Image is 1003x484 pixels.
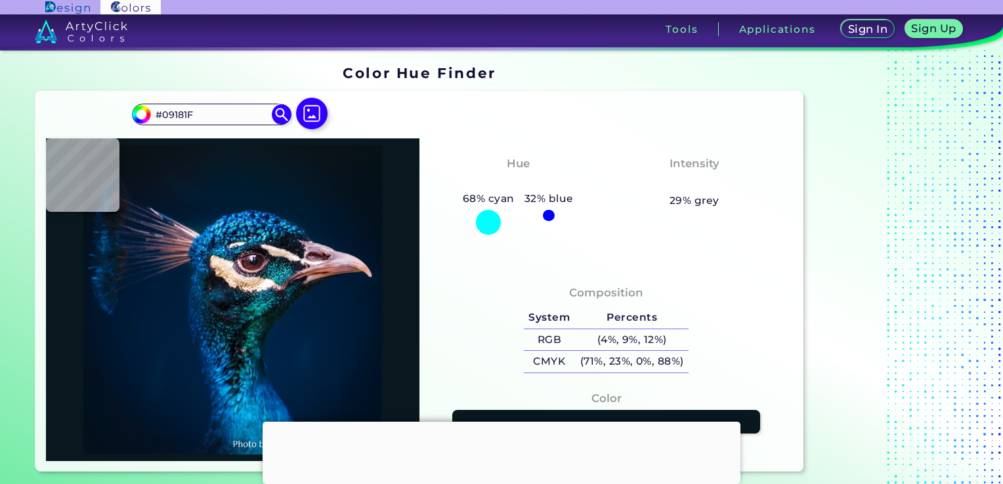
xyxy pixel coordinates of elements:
[809,60,973,477] iframe: Advertisement
[664,174,725,190] h3: Medium
[35,20,127,43] img: logo_artyclick_colors_white.svg
[524,307,575,329] h5: System
[575,351,689,373] h5: (71%, 23%, 0%, 88%)
[45,1,89,14] img: ArtyClick Design logo
[905,20,963,38] a: Sign Up
[591,389,622,408] h4: Color
[848,24,887,34] h5: Sign In
[53,145,413,454] img: img_pavlin.jpg
[475,174,561,190] h3: Bluish Cyan
[507,154,530,173] h4: Hue
[666,24,698,34] h3: Tools
[841,20,895,38] a: Sign In
[524,351,575,373] h5: CMYK
[150,106,272,123] input: type color..
[343,63,496,83] h1: Color Hue Finder
[524,329,575,351] h5: RGB
[458,190,519,207] h5: 68% cyan
[670,154,719,173] h4: Intensity
[569,283,643,302] h4: Composition
[911,23,956,33] h5: Sign Up
[575,329,689,351] h5: (4%, 9%, 12%)
[263,422,740,481] iframe: Advertisement
[575,307,689,329] h5: Percents
[296,98,328,129] img: icon picture
[519,190,578,207] h5: 32% blue
[739,24,816,34] h3: Applications
[272,104,291,124] img: icon search
[670,192,719,209] h5: 29% grey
